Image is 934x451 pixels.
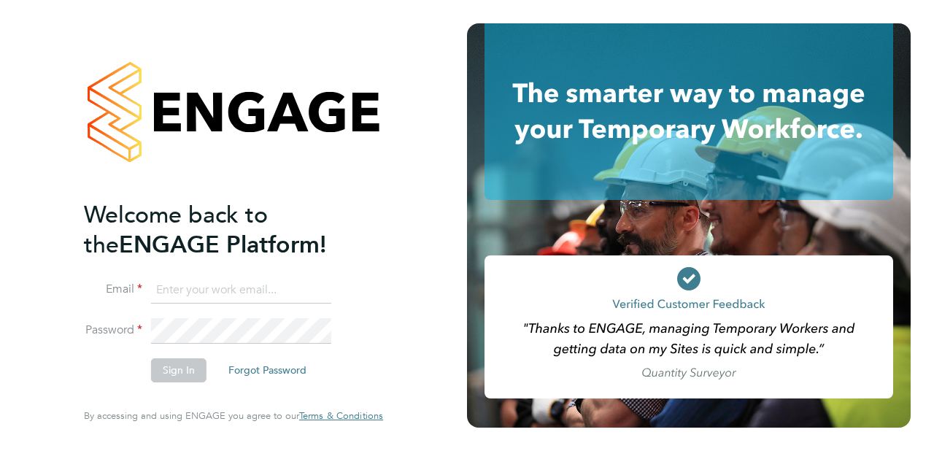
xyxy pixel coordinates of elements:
[84,201,268,259] span: Welcome back to the
[84,323,142,338] label: Password
[299,409,383,422] span: Terms & Conditions
[217,358,318,382] button: Forgot Password
[151,358,207,382] button: Sign In
[151,277,331,304] input: Enter your work email...
[84,409,383,422] span: By accessing and using ENGAGE you agree to our
[299,410,383,422] a: Terms & Conditions
[84,282,142,297] label: Email
[84,200,368,260] h2: ENGAGE Platform!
